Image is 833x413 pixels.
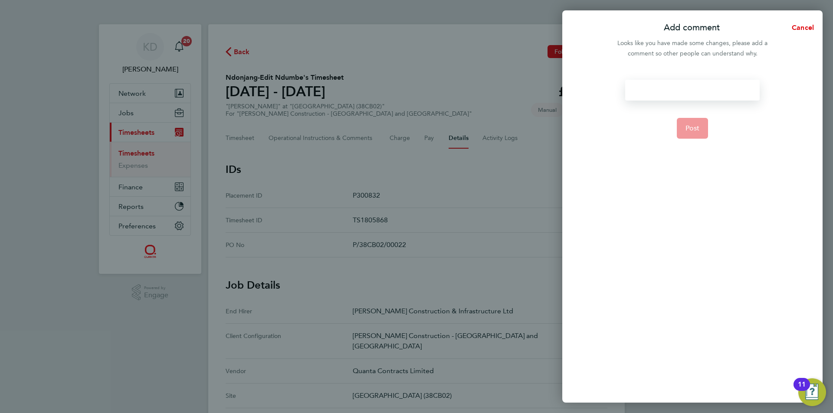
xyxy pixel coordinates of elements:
[613,38,772,59] div: Looks like you have made some changes, please add a comment so other people can understand why.
[798,384,806,396] div: 11
[664,22,720,34] p: Add comment
[789,23,814,32] span: Cancel
[778,19,823,36] button: Cancel
[798,378,826,406] button: Open Resource Center, 11 new notifications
